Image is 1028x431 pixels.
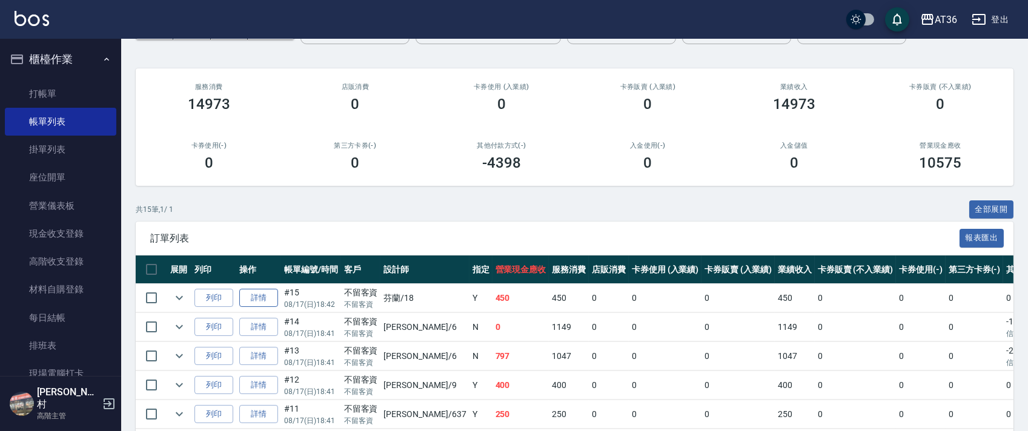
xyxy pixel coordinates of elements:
[773,96,815,113] h3: 14973
[469,342,492,370] td: N
[284,357,338,368] p: 08/17 (日) 18:41
[919,154,961,171] h3: 10575
[150,142,268,150] h2: 卡券使用(-)
[443,83,560,91] h2: 卡券使用 (入業績)
[482,154,521,171] h3: -4398
[775,342,815,370] td: 1047
[589,342,629,370] td: 0
[629,313,702,341] td: 0
[205,154,213,171] h3: 0
[701,313,775,341] td: 0
[701,371,775,400] td: 0
[775,371,815,400] td: 400
[946,284,1004,312] td: 0
[960,229,1004,248] button: 報表匯出
[5,220,116,248] a: 現金收支登錄
[281,371,341,400] td: #12
[170,289,188,307] button: expand row
[936,96,944,113] h3: 0
[497,96,506,113] h3: 0
[815,255,896,284] th: 卡券販賣 (不入業績)
[935,12,957,27] div: AT36
[896,342,946,370] td: 0
[136,204,173,215] p: 共 15 筆, 1 / 1
[735,142,853,150] h2: 入金儲值
[701,342,775,370] td: 0
[239,347,278,366] a: 詳情
[775,255,815,284] th: 業績收入
[344,315,378,328] div: 不留客資
[281,284,341,312] td: #15
[960,232,1004,243] a: 報表匯出
[629,371,702,400] td: 0
[380,255,469,284] th: 設計師
[815,342,896,370] td: 0
[284,386,338,397] p: 08/17 (日) 18:41
[194,405,233,424] button: 列印
[775,284,815,312] td: 450
[896,284,946,312] td: 0
[735,83,853,91] h2: 業績收入
[194,376,233,395] button: 列印
[469,284,492,312] td: Y
[815,371,896,400] td: 0
[239,289,278,308] a: 詳情
[191,255,236,284] th: 列印
[885,7,909,31] button: save
[492,255,549,284] th: 營業現金應收
[549,342,589,370] td: 1047
[589,313,629,341] td: 0
[281,342,341,370] td: #13
[882,83,1000,91] h2: 卡券販賣 (不入業績)
[5,332,116,360] a: 排班表
[643,154,652,171] h3: 0
[5,136,116,163] a: 掛單列表
[281,400,341,429] td: #11
[344,328,378,339] p: 不留客資
[946,313,1004,341] td: 0
[194,347,233,366] button: 列印
[896,400,946,429] td: 0
[701,400,775,429] td: 0
[815,313,896,341] td: 0
[344,373,378,386] div: 不留客資
[549,255,589,284] th: 服務消費
[643,96,652,113] h3: 0
[443,142,560,150] h2: 其他付款方式(-)
[5,44,116,75] button: 櫃檯作業
[344,415,378,426] p: 不留客資
[775,400,815,429] td: 250
[380,313,469,341] td: [PERSON_NAME] /6
[896,313,946,341] td: 0
[492,284,549,312] td: 450
[701,255,775,284] th: 卡券販賣 (入業績)
[297,142,414,150] h2: 第三方卡券(-)
[297,83,414,91] h2: 店販消費
[492,371,549,400] td: 400
[5,248,116,275] a: 高階收支登錄
[239,405,278,424] a: 詳情
[589,255,629,284] th: 店販消費
[5,360,116,387] a: 現場電腦打卡
[815,284,896,312] td: 0
[589,400,629,429] td: 0
[589,371,629,400] td: 0
[790,154,798,171] h3: 0
[5,192,116,220] a: 營業儀表板
[281,313,341,341] td: #14
[150,83,268,91] h3: 服務消費
[284,415,338,426] p: 08/17 (日) 18:41
[380,400,469,429] td: [PERSON_NAME] /637
[281,255,341,284] th: 帳單編號/時間
[967,8,1013,31] button: 登出
[167,255,191,284] th: 展開
[946,342,1004,370] td: 0
[469,313,492,341] td: N
[170,347,188,365] button: expand row
[344,344,378,357] div: 不留客資
[194,289,233,308] button: 列印
[882,142,1000,150] h2: 營業現金應收
[549,371,589,400] td: 400
[37,386,99,410] h5: [PERSON_NAME]村
[5,80,116,108] a: 打帳單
